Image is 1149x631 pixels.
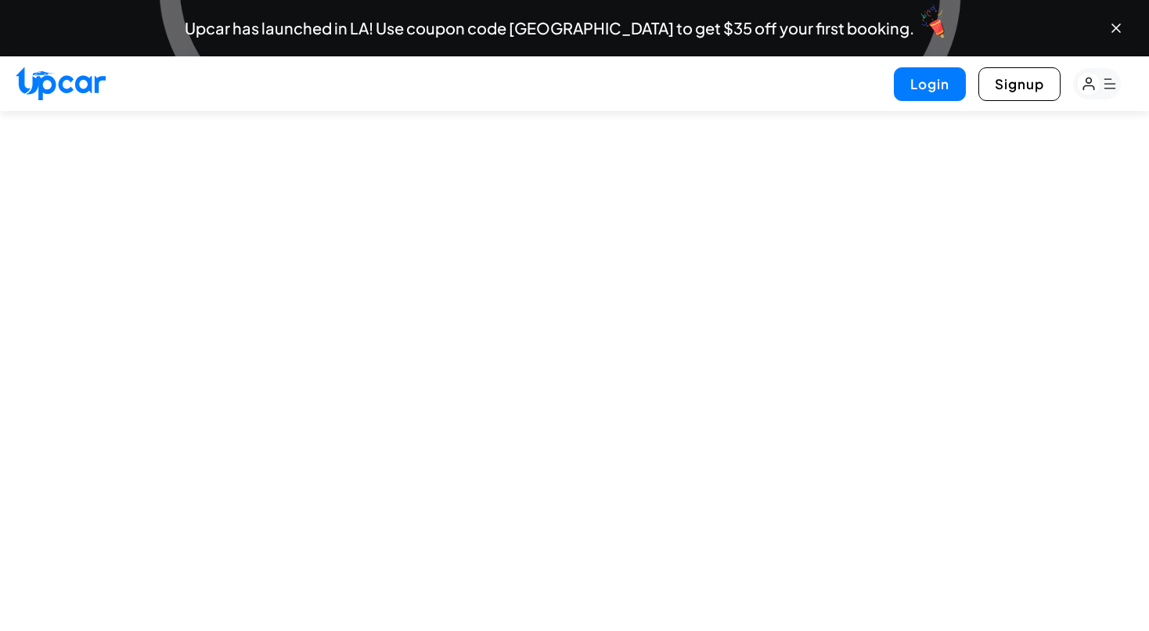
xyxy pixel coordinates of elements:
span: Upcar has launched in LA! Use coupon code [GEOGRAPHIC_DATA] to get $35 off your first booking. [185,20,914,36]
img: Upcar Logo [16,67,106,100]
button: Close banner [1108,20,1124,36]
button: Login [894,67,966,101]
button: Signup [978,67,1061,101]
